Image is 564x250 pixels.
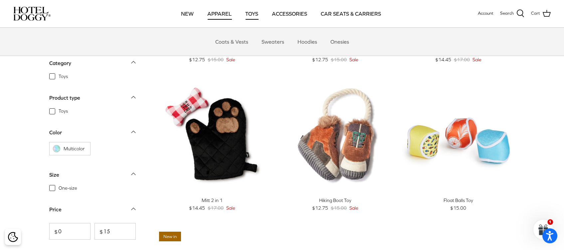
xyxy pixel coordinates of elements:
[208,204,224,212] span: $17.00
[13,7,51,21] img: hoteldoggycom
[156,197,269,204] div: Mitt 2 in 1
[189,204,205,212] span: $14.45
[472,56,481,63] span: Sale
[175,2,200,25] a: NEW
[450,204,466,212] span: $15.00
[49,204,136,219] a: Price
[49,58,136,73] a: Category
[500,10,514,17] span: Search
[402,49,515,64] a: 2 in 1 Beaver Canoe Toy $14.45 $17.00 Sale
[266,2,313,25] a: ACCESSORIES
[478,10,493,17] a: Account
[49,205,62,214] div: Price
[59,108,68,114] span: Toys
[349,204,358,212] span: Sale
[315,2,387,25] a: CAR SEATS & CARRIERS
[402,80,515,193] a: Float Balls Toy
[50,229,58,234] span: $
[279,49,392,64] a: Tofu Toy $12.75 $15.00 Sale
[49,127,136,142] a: Color
[435,56,451,63] span: $14.45
[531,10,540,17] span: Cart
[331,56,347,63] span: $15.00
[7,231,19,243] button: Cookie policy
[159,83,183,93] span: 15% off
[8,232,18,242] img: Cookie policy
[226,204,235,212] span: Sale
[209,32,254,52] a: Coats & Vests
[324,32,355,52] a: Onesies
[478,11,493,16] span: Account
[5,229,21,245] div: Cookie policy
[256,32,290,52] a: Sweaters
[49,92,136,107] a: Product type
[99,2,463,25] div: Primary navigation
[531,9,551,18] a: Cart
[402,197,515,204] div: Float Balls Toy
[312,56,328,63] span: $12.75
[189,56,205,63] span: $12.75
[500,9,524,18] a: Search
[59,185,77,191] span: One-size
[94,223,136,240] input: To
[454,56,470,63] span: $17.00
[49,169,136,184] a: Size
[156,80,269,193] a: Mitt 2 in 1
[49,59,71,67] div: Category
[49,128,62,137] div: Color
[226,56,235,63] span: Sale
[208,56,224,63] span: $15.00
[64,145,87,152] span: Multicolor
[156,197,269,212] a: Mitt 2 in 1 $14.45 $17.00 Sale
[402,197,515,212] a: Float Balls Toy $15.00
[349,56,358,63] span: Sale
[49,223,91,240] input: From
[291,32,323,52] a: Hoodies
[331,204,347,212] span: $15.00
[49,170,59,179] div: Size
[279,197,392,212] a: Hiking Boot Toy $12.75 $15.00 Sale
[239,2,264,25] a: TOYS
[156,49,269,64] a: Golf Shoe Toy $12.75 $15.00 Sale
[279,197,392,204] div: Hiking Boot Toy
[201,2,238,25] a: APPAREL
[282,83,305,93] span: 15% off
[95,229,103,234] span: $
[49,93,80,102] div: Product type
[159,232,181,241] span: New in
[312,204,328,212] span: $12.75
[279,80,392,193] a: Hiking Boot Toy
[59,73,68,80] span: Toys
